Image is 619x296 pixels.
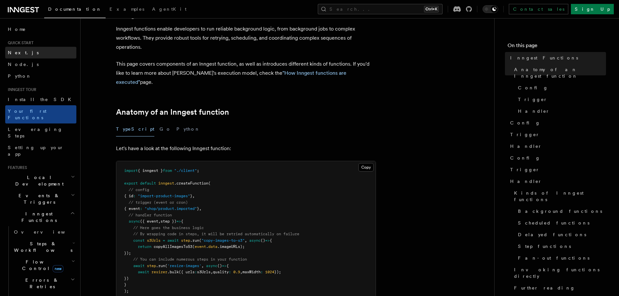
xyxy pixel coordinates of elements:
[518,208,602,214] span: Background functions
[233,270,240,274] span: 0.9
[5,87,36,92] span: Inngest tour
[201,238,245,243] span: "copy-images-to-s3"
[206,264,217,268] span: async
[140,206,142,211] span: :
[124,251,131,255] span: });
[48,6,102,12] span: Documentation
[8,127,63,138] span: Leveraging Steps
[179,270,195,274] span: ({ urls
[5,172,76,190] button: Local Development
[424,6,439,12] kbd: Ctrl+K
[11,226,76,238] a: Overview
[158,181,174,186] span: inngest
[510,131,540,138] span: Trigger
[176,219,181,224] span: =>
[158,219,161,224] span: ,
[518,96,548,103] span: Trigger
[508,42,606,52] h4: On this page
[510,178,542,185] span: Handler
[138,168,163,173] span: { inngest }
[5,70,76,82] a: Python
[518,84,548,91] span: Config
[217,244,245,249] span: .imageURLs);
[133,264,145,268] span: await
[199,238,201,243] span: (
[129,187,149,192] span: // config
[44,2,106,18] a: Documentation
[508,140,606,152] a: Handler
[201,264,204,268] span: ,
[208,244,217,249] span: data
[199,206,201,211] span: ,
[5,211,70,224] span: Inngest Functions
[515,217,606,229] a: Scheduled functions
[249,238,261,243] span: async
[515,229,606,240] a: Delayed functions
[138,244,151,249] span: return
[515,240,606,252] a: Step functions
[147,238,161,243] span: s3Urls
[508,152,606,164] a: Config
[571,4,614,14] a: Sign Up
[5,94,76,105] a: Install the SDK
[53,265,63,272] span: new
[8,73,32,79] span: Python
[160,122,171,136] button: Go
[217,264,222,268] span: ()
[8,26,26,32] span: Home
[358,163,374,172] button: Copy
[116,59,376,87] p: This page covers components of an Inngest function, as well as introduces different kinds of func...
[508,52,606,64] a: Inngest Functions
[265,238,270,243] span: =>
[133,225,204,230] span: // Here goes the business logic
[5,58,76,70] a: Node.js
[192,244,195,249] span: (
[106,2,148,18] a: Examples
[116,24,376,52] p: Inngest functions enable developers to run reliable background logic, from background jobs to com...
[226,264,229,268] span: {
[138,194,190,198] span: "import-product-images"
[208,181,211,186] span: (
[133,194,135,198] span: :
[197,206,199,211] span: }
[167,238,179,243] span: await
[270,238,272,243] span: {
[8,109,46,120] span: Your first Functions
[483,5,498,13] button: Toggle dark mode
[163,168,172,173] span: from
[116,122,154,136] button: TypeScript
[192,194,195,198] span: ,
[190,194,192,198] span: }
[197,168,199,173] span: ;
[148,2,190,18] a: AgentKit
[508,175,606,187] a: Handler
[5,47,76,58] a: Next.js
[514,285,575,291] span: Further reading
[510,120,540,126] span: Config
[133,238,145,243] span: const
[511,187,606,205] a: Kinds of Inngest functions
[510,143,542,149] span: Handler
[229,270,231,274] span: :
[110,6,144,12] span: Examples
[167,270,179,274] span: .bulk
[152,6,187,12] span: AgentKit
[515,205,606,217] a: Background functions
[124,168,138,173] span: import
[129,200,188,205] span: // trigger (event or cron)
[213,270,229,274] span: quality
[222,264,226,268] span: =>
[133,257,247,262] span: // You can include numerous steps in your function
[318,4,443,14] button: Search...Ctrl+K
[195,244,206,249] span: event
[511,64,606,82] a: Anatomy of an Inngest function
[5,208,76,226] button: Inngest Functions
[511,264,606,282] a: Invoking functions directly
[510,55,578,61] span: Inngest Functions
[129,219,140,224] span: async
[518,220,589,226] span: Scheduled functions
[11,277,71,290] span: Errors & Retries
[124,206,140,211] span: { event
[515,94,606,105] a: Trigger
[514,190,606,203] span: Kinds of Inngest functions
